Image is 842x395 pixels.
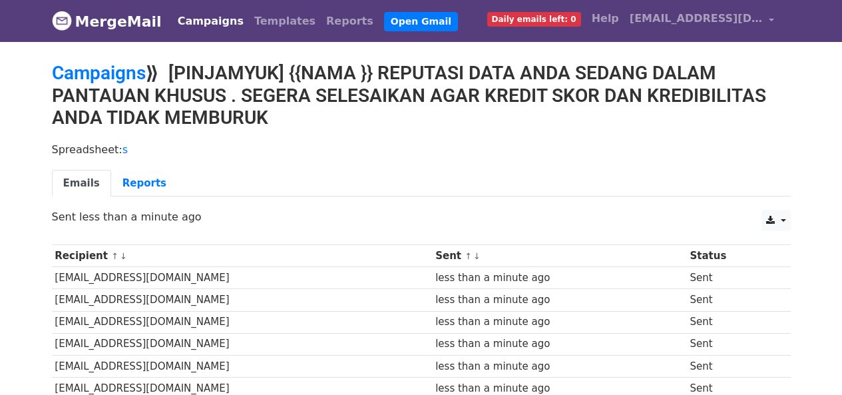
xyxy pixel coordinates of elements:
a: ↑ [465,251,472,261]
a: Help [586,5,624,32]
img: MergeMail logo [52,11,72,31]
a: s [122,143,128,156]
th: Recipient [52,245,433,267]
td: Sent [687,267,777,289]
a: ↑ [111,251,118,261]
div: less than a minute ago [435,359,684,374]
th: Sent [432,245,686,267]
td: Sent [687,311,777,333]
div: less than a minute ago [435,270,684,286]
span: [EMAIL_ADDRESS][DOMAIN_NAME] [630,11,763,27]
a: Open Gmail [384,12,458,31]
td: [EMAIL_ADDRESS][DOMAIN_NAME] [52,289,433,311]
span: Daily emails left: 0 [487,12,581,27]
p: Spreadsheet: [52,143,791,157]
div: less than a minute ago [435,292,684,308]
p: Sent less than a minute ago [52,210,791,224]
td: Sent [687,289,777,311]
a: Campaigns [172,8,249,35]
div: less than a minute ago [435,314,684,330]
td: Sent [687,333,777,355]
a: Reports [321,8,379,35]
td: Sent [687,355,777,377]
a: Campaigns [52,62,146,84]
a: MergeMail [52,7,162,35]
td: [EMAIL_ADDRESS][DOMAIN_NAME] [52,311,433,333]
td: [EMAIL_ADDRESS][DOMAIN_NAME] [52,333,433,355]
a: [EMAIL_ADDRESS][DOMAIN_NAME] [624,5,780,37]
a: ↓ [120,251,127,261]
a: Templates [249,8,321,35]
a: ↓ [473,251,481,261]
td: [EMAIL_ADDRESS][DOMAIN_NAME] [52,267,433,289]
a: Reports [111,170,178,197]
a: Emails [52,170,111,197]
div: less than a minute ago [435,336,684,352]
th: Status [687,245,777,267]
a: Daily emails left: 0 [482,5,586,32]
td: [EMAIL_ADDRESS][DOMAIN_NAME] [52,355,433,377]
h2: ⟫ [PINJAMYUK] {{NAMA }} REPUTASI DATA ANDA SEDANG DALAM PANTAUAN KHUSUS . SEGERA SELESAIKAN AGAR ... [52,62,791,129]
